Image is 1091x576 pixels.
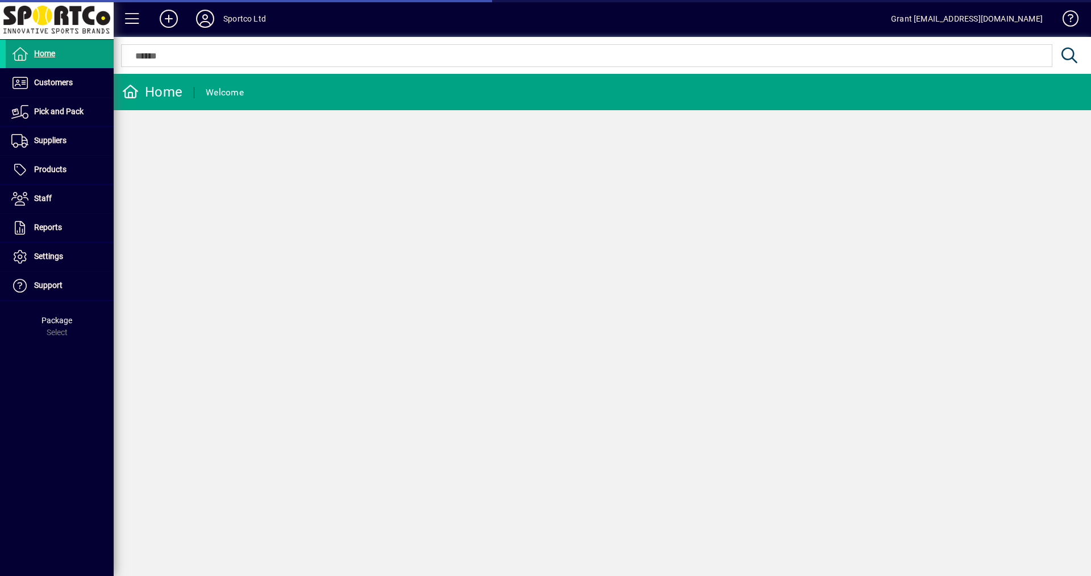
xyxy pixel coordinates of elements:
span: Products [34,165,66,174]
a: Reports [6,214,114,242]
span: Suppliers [34,136,66,145]
a: Pick and Pack [6,98,114,126]
span: Pick and Pack [34,107,84,116]
a: Knowledge Base [1054,2,1077,39]
a: Settings [6,243,114,271]
div: Grant [EMAIL_ADDRESS][DOMAIN_NAME] [891,10,1043,28]
div: Welcome [206,84,244,102]
button: Add [151,9,187,29]
span: Staff [34,194,52,203]
span: Customers [34,78,73,87]
span: Settings [34,252,63,261]
a: Products [6,156,114,184]
span: Support [34,281,63,290]
span: Reports [34,223,62,232]
a: Suppliers [6,127,114,155]
span: Home [34,49,55,58]
div: Home [122,83,182,101]
a: Customers [6,69,114,97]
div: Sportco Ltd [223,10,266,28]
button: Profile [187,9,223,29]
a: Support [6,272,114,300]
a: Staff [6,185,114,213]
span: Package [41,316,72,325]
